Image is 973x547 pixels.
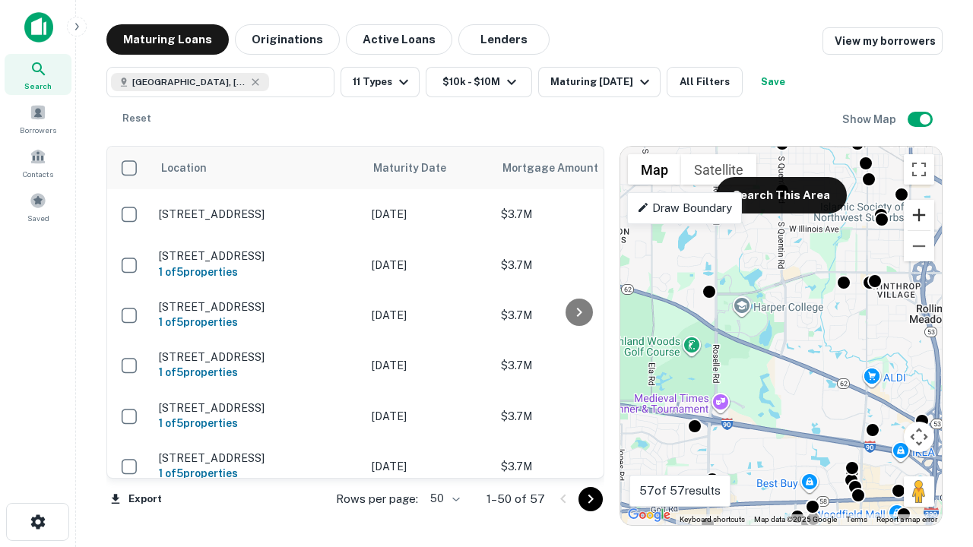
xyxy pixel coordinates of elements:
[628,154,681,185] button: Show street map
[372,307,486,324] p: [DATE]
[373,159,466,177] span: Maturity Date
[20,124,56,136] span: Borrowers
[538,67,661,97] button: Maturing [DATE]
[578,487,603,511] button: Go to next page
[372,257,486,273] p: [DATE]
[897,377,973,450] iframe: Chat Widget
[159,264,357,280] h6: 1 of 5 properties
[501,307,653,324] p: $3.7M
[159,415,357,432] h6: 1 of 5 properties
[151,147,364,189] th: Location
[24,12,53,43] img: capitalize-icon.png
[493,147,661,189] th: Mortgage Amount
[904,231,934,261] button: Zoom out
[458,24,550,55] button: Lenders
[24,80,52,92] span: Search
[372,408,486,425] p: [DATE]
[160,159,207,177] span: Location
[501,357,653,374] p: $3.7M
[486,490,545,508] p: 1–50 of 57
[842,111,899,128] h6: Show Map
[876,515,937,523] a: Report a map error
[426,67,532,97] button: $10k - $10M
[235,24,340,55] button: Originations
[846,515,867,523] a: Terms
[346,24,452,55] button: Active Loans
[132,75,246,89] span: [GEOGRAPHIC_DATA], [GEOGRAPHIC_DATA]
[23,168,53,180] span: Contacts
[372,357,486,374] p: [DATE]
[716,177,847,213] button: Search This Area
[424,488,462,510] div: 50
[159,364,357,381] h6: 1 of 5 properties
[904,154,934,185] button: Toggle fullscreen view
[624,505,674,525] a: Open this area in Google Maps (opens a new window)
[372,206,486,223] p: [DATE]
[501,408,653,425] p: $3.7M
[624,505,674,525] img: Google
[106,24,229,55] button: Maturing Loans
[159,314,357,330] h6: 1 of 5 properties
[501,458,653,475] p: $3.7M
[159,401,357,415] p: [STREET_ADDRESS]
[113,103,161,134] button: Reset
[5,98,71,139] a: Borrowers
[667,67,743,97] button: All Filters
[5,142,71,183] a: Contacts
[550,73,654,91] div: Maturing [DATE]
[159,451,357,465] p: [STREET_ADDRESS]
[501,206,653,223] p: $3.7M
[904,200,934,230] button: Zoom in
[5,186,71,227] a: Saved
[637,199,732,217] p: Draw Boundary
[364,147,493,189] th: Maturity Date
[502,159,618,177] span: Mortgage Amount
[681,154,756,185] button: Show satellite imagery
[159,300,357,314] p: [STREET_ADDRESS]
[904,476,934,507] button: Drag Pegman onto the map to open Street View
[159,350,357,364] p: [STREET_ADDRESS]
[639,482,721,500] p: 57 of 57 results
[106,488,166,511] button: Export
[27,212,49,224] span: Saved
[336,490,418,508] p: Rows per page:
[5,54,71,95] a: Search
[159,465,357,482] h6: 1 of 5 properties
[501,257,653,273] p: $3.7M
[620,147,942,525] div: 0 0
[341,67,420,97] button: 11 Types
[372,458,486,475] p: [DATE]
[754,515,837,523] span: Map data ©2025 Google
[159,249,357,263] p: [STREET_ADDRESS]
[749,67,797,97] button: Save your search to get updates of matches that match your search criteria.
[680,514,745,525] button: Keyboard shortcuts
[822,27,943,55] a: View my borrowers
[159,207,357,221] p: [STREET_ADDRESS]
